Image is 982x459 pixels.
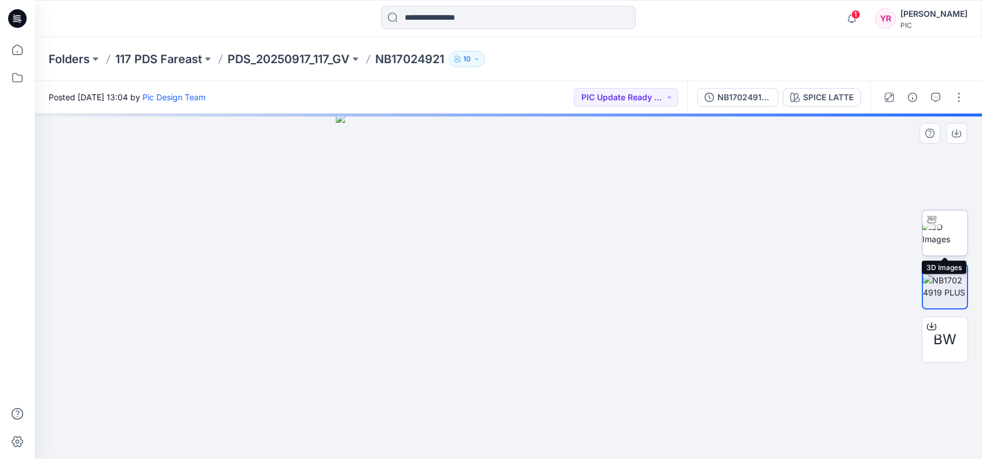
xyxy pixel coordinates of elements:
[717,91,771,104] div: NB17024919 PLUS
[49,91,206,103] span: Posted [DATE] 13:04 by
[697,88,778,107] button: NB17024919 PLUS
[903,88,922,107] button: Details
[851,10,860,19] span: 1
[463,53,471,65] p: 10
[922,221,968,245] img: 3D Images
[449,51,485,67] button: 10
[49,51,90,67] a: Folders
[875,8,896,29] div: YR
[900,21,968,30] div: PIC
[115,51,202,67] a: 117 PDS Fareast
[336,114,681,459] img: eyJhbGciOiJIUzI1NiIsImtpZCI6IjAiLCJzbHQiOiJzZXMiLCJ0eXAiOiJKV1QifQ.eyJkYXRhIjp7InR5cGUiOiJzdG9yYW...
[375,51,444,67] p: NB17024921
[933,329,957,350] span: BW
[228,51,350,67] a: PDS_20250917_117_GV
[783,88,861,107] button: SPICE LATTE
[142,92,206,102] a: Pic Design Team
[900,7,968,21] div: [PERSON_NAME]
[803,91,853,104] div: SPICE LATTE
[923,274,967,298] img: NB17024919 PLUS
